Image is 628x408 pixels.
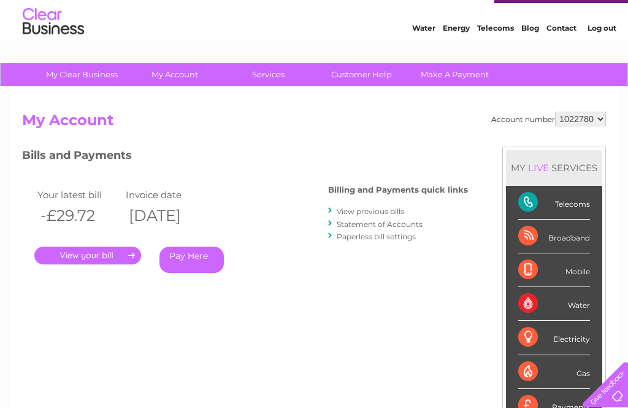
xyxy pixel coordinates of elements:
div: Mobile [518,253,590,287]
a: 0333 014 3131 [397,6,481,21]
a: Customer Help [311,63,412,86]
a: My Account [124,63,226,86]
a: Pay Here [159,247,224,273]
a: . [34,247,141,264]
div: MY SERVICES [506,150,602,185]
a: Energy [443,52,470,61]
a: Statement of Accounts [337,220,423,229]
div: Water [518,287,590,321]
div: Account number [491,112,606,126]
img: logo.png [22,32,85,69]
a: Telecoms [477,52,514,61]
div: Clear Business is a trading name of Verastar Limited (registered in [GEOGRAPHIC_DATA] No. 3667643... [25,7,605,60]
div: Electricity [518,321,590,355]
th: [DATE] [123,203,211,228]
div: Broadband [518,220,590,253]
td: Your latest bill [34,187,123,203]
a: My Clear Business [31,63,132,86]
td: Invoice date [123,187,211,203]
a: Contact [546,52,576,61]
div: Gas [518,355,590,389]
a: Paperless bill settings [337,232,416,241]
h3: Bills and Payments [22,147,468,168]
div: LIVE [526,162,551,174]
a: Make A Payment [404,63,505,86]
th: -£29.72 [34,203,123,228]
h4: Billing and Payments quick links [328,185,468,194]
h2: My Account [22,112,606,135]
a: Blog [521,52,539,61]
div: Telecoms [518,186,590,220]
a: Water [412,52,435,61]
a: Services [218,63,319,86]
a: Log out [588,52,616,61]
a: View previous bills [337,207,404,216]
